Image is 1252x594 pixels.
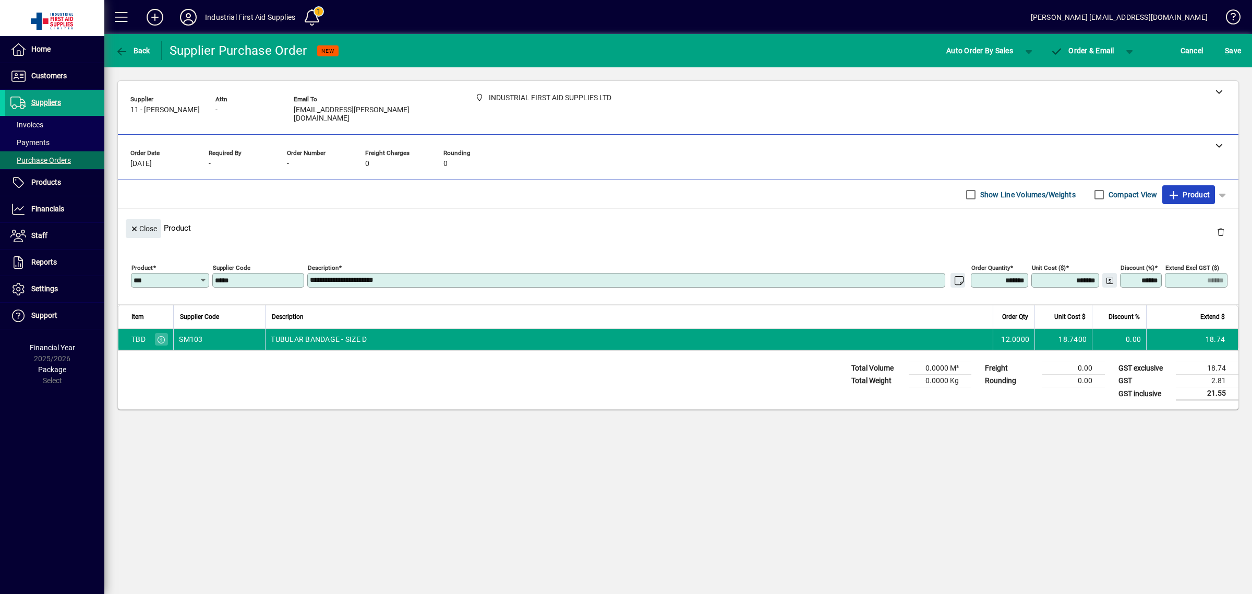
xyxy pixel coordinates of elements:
span: TUBULAR BANDAGE - SIZE D [271,334,367,344]
app-page-header-button: Back [104,41,162,60]
span: Suppliers [31,98,61,106]
span: Financial Year [30,343,75,352]
span: Support [31,311,57,319]
a: Staff [5,223,104,249]
span: Cancel [1181,42,1203,59]
mat-label: Product [131,264,153,271]
td: GST inclusive [1113,387,1176,400]
a: Customers [5,63,104,89]
a: Knowledge Base [1218,2,1239,36]
span: Products [31,178,61,186]
span: Item [131,311,144,323]
td: 0.0000 M³ [909,362,971,375]
div: [PERSON_NAME] [EMAIL_ADDRESS][DOMAIN_NAME] [1031,9,1208,26]
span: - [287,160,289,168]
a: Settings [5,276,104,302]
td: Total Weight [846,375,909,387]
span: Product [1167,186,1210,203]
span: Order Qty [1002,311,1028,323]
button: Order & Email [1045,41,1119,60]
span: Purchase Orders [10,156,71,164]
mat-label: Discount (%) [1121,264,1154,271]
td: 18.74 [1176,362,1238,375]
span: Supplier Code [180,311,219,323]
span: Close [130,220,157,237]
a: Payments [5,134,104,151]
span: Auto Order By Sales [946,42,1013,59]
label: Show Line Volumes/Weights [978,189,1076,200]
a: Support [5,303,104,329]
div: TBD [131,334,146,344]
td: Total Volume [846,362,909,375]
button: Auto Order By Sales [941,41,1018,60]
span: Package [38,365,66,374]
span: Order & Email [1051,46,1114,55]
td: 0.00 [1092,329,1146,350]
button: Change Price Levels [1102,273,1117,288]
span: Staff [31,231,47,240]
td: 18.74 [1146,329,1238,350]
span: Back [115,46,150,55]
mat-label: Description [308,264,339,271]
td: GST exclusive [1113,362,1176,375]
div: Industrial First Aid Supplies [205,9,295,26]
td: 21.55 [1176,387,1238,400]
label: Compact View [1106,189,1157,200]
span: Payments [10,138,50,147]
a: Financials [5,196,104,222]
span: Description [272,311,304,323]
span: - [215,106,218,114]
td: Rounding [980,375,1042,387]
span: 11 - [PERSON_NAME] [130,106,200,114]
span: ave [1225,42,1241,59]
span: NEW [321,47,334,54]
td: 2.81 [1176,375,1238,387]
button: Cancel [1178,41,1206,60]
mat-label: Order Quantity [971,264,1010,271]
a: Purchase Orders [5,151,104,169]
td: SM103 [173,329,265,350]
span: Financials [31,205,64,213]
span: Settings [31,284,58,293]
a: Reports [5,250,104,276]
mat-label: Supplier Code [213,264,250,271]
td: GST [1113,375,1176,387]
div: Product [118,209,1238,247]
span: Unit Cost $ [1054,311,1086,323]
button: Delete [1208,219,1233,244]
td: Freight [980,362,1042,375]
td: 0.00 [1042,375,1105,387]
td: 12.0000 [993,329,1034,350]
span: Home [31,45,51,53]
mat-label: Extend excl GST ($) [1165,264,1219,271]
app-page-header-button: Close [123,223,164,233]
span: [EMAIL_ADDRESS][PERSON_NAME][DOMAIN_NAME] [294,106,450,123]
a: Home [5,37,104,63]
span: Invoices [10,121,43,129]
span: Reports [31,258,57,266]
span: Discount % [1109,311,1140,323]
td: 0.0000 Kg [909,375,971,387]
span: 0 [365,160,369,168]
span: - [209,160,211,168]
a: Invoices [5,116,104,134]
span: Customers [31,72,67,80]
button: Product [1162,185,1215,204]
span: S [1225,46,1229,55]
span: 0 [443,160,448,168]
span: Extend $ [1200,311,1225,323]
td: 0.00 [1042,362,1105,375]
mat-label: Unit Cost ($) [1032,264,1066,271]
app-page-header-button: Delete [1208,227,1233,236]
button: Profile [172,8,205,27]
div: Supplier Purchase Order [170,42,307,59]
button: Add [138,8,172,27]
button: Close [126,219,161,238]
a: Products [5,170,104,196]
span: [DATE] [130,160,152,168]
button: Save [1222,41,1244,60]
td: 18.7400 [1034,329,1092,350]
button: Back [113,41,153,60]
